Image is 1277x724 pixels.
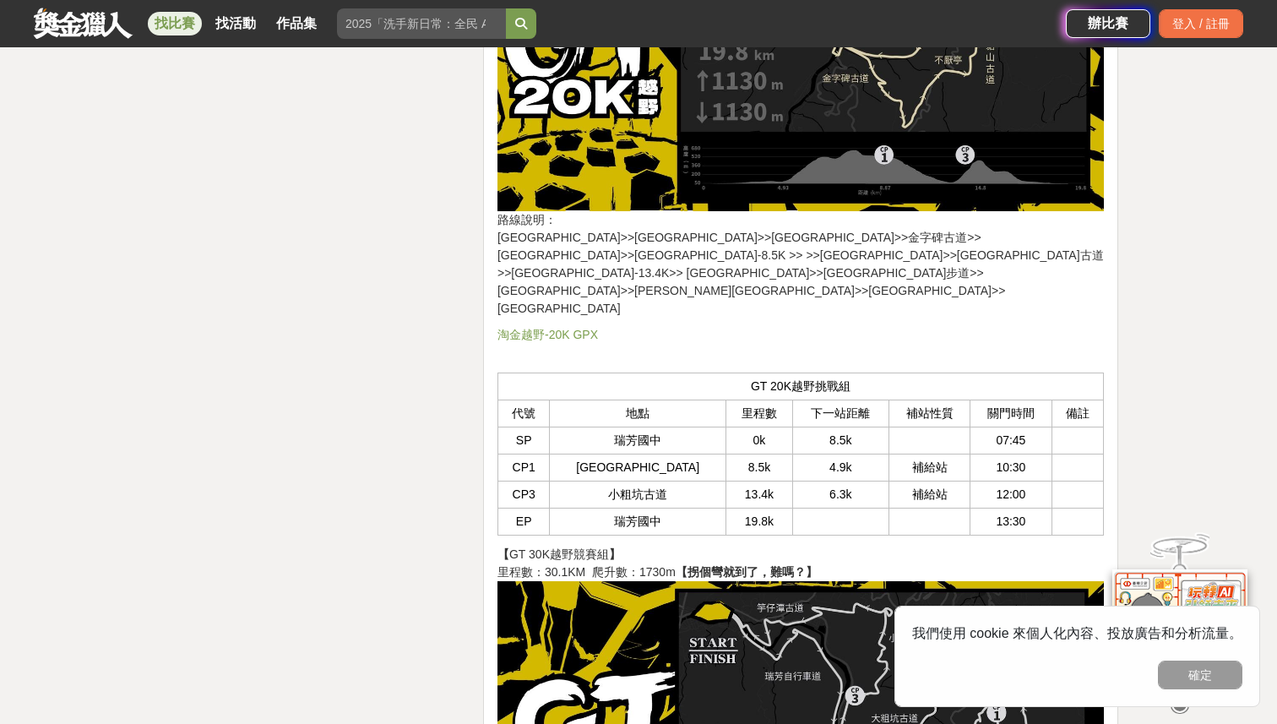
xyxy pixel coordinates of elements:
[726,400,793,427] td: 里程數
[726,454,793,481] td: 8.5k
[726,508,793,535] td: 19.8k
[550,400,726,427] td: 地點
[888,481,970,508] td: 補給站
[337,8,506,39] input: 2025「洗手新日常：全民 ALL IN」洗手歌全台徵選
[497,427,549,454] td: SP
[550,508,726,535] td: 瑞芳國中
[912,626,1242,640] span: 我們使用 cookie 來個人化內容、投放廣告和分析流量。
[497,508,549,535] td: EP
[497,400,549,427] td: 代號
[1112,559,1247,672] img: d2146d9a-e6f6-4337-9592-8cefde37ba6b.png
[497,454,549,481] td: CP1
[970,481,1051,508] td: 12:00
[1051,400,1103,427] td: 備註
[497,481,549,508] td: CP3
[1158,661,1242,689] button: 確定
[1159,9,1243,38] div: 登入 / 註冊
[269,12,323,35] a: 作品集
[209,12,263,35] a: 找活動
[792,481,888,508] td: 6.3k
[970,400,1051,427] td: 關門時間
[1066,9,1150,38] a: 辦比賽
[970,508,1051,535] td: 13:30
[497,328,598,341] a: 淘金越野-20K GPX
[726,481,793,508] td: 13.4k
[970,427,1051,454] td: 07:45
[148,12,202,35] a: 找比賽
[550,427,726,454] td: 瑞芳國中
[497,547,509,561] strong: 【
[550,454,726,481] td: [GEOGRAPHIC_DATA]
[792,427,888,454] td: 8.5k
[970,454,1051,481] td: 10:30
[888,400,970,427] td: 補站性質
[497,373,1103,400] td: GT 20K越野挑戰組
[726,427,793,454] td: 0k
[676,565,818,579] strong: 【拐個彎就到了，難嗎？】
[792,400,888,427] td: 下一站距離
[550,481,726,508] td: 小粗坑古道
[888,454,970,481] td: 補給站
[609,547,621,561] strong: 】
[792,454,888,481] td: 4.9k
